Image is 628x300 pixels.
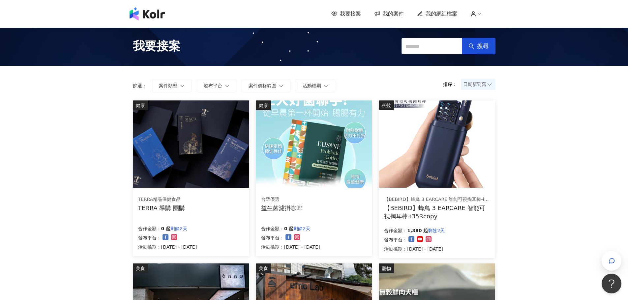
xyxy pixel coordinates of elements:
[443,82,461,87] p: 排序：
[296,79,335,92] button: 活動檔期
[249,83,276,88] span: 案件價格範圍
[428,227,445,234] p: 剩餘2天
[331,10,361,17] a: 我要接案
[463,79,493,89] span: 日期新到舊
[242,79,290,92] button: 案件價格範圍
[384,236,407,244] p: 發布平台：
[374,10,404,17] a: 我的案件
[261,234,284,242] p: 發布平台：
[197,79,236,92] button: 發布平台
[138,225,161,232] p: 合作金額：
[468,43,474,49] span: search
[261,204,303,212] div: 益生菌濾掛咖啡
[133,83,147,88] p: 篩選：
[477,42,489,50] span: 搜尋
[261,243,320,251] p: 活動檔期：[DATE] - [DATE]
[256,100,271,110] div: 健康
[130,7,165,20] img: logo
[261,196,303,203] div: 台丞優選
[384,227,407,234] p: 合作金額：
[284,225,294,232] p: 0 起
[462,38,495,54] button: 搜尋
[417,10,457,17] a: 我的網紅檔案
[256,263,271,273] div: 美食
[261,225,284,232] p: 合作金額：
[138,243,197,251] p: 活動檔期：[DATE] - [DATE]
[133,38,180,54] span: 我要接案
[303,83,321,88] span: 活動檔期
[138,204,185,212] div: TERRA 導購 團購
[383,10,404,17] span: 我的案件
[159,83,177,88] span: 案件類型
[133,100,249,188] img: TERRA 團購系列
[384,204,490,220] div: 【BEBIRD】蜂鳥 3 EARCARE 智能可視掏耳棒-i35Rcopy
[133,263,148,273] div: 美食
[204,83,222,88] span: 發布平台
[293,225,310,232] p: 剩餘2天
[379,100,495,188] img: 【BEBIRD】蜂鳥 3 EARCARE 智能可視掏耳棒-i35R
[138,196,185,203] div: TERRA精品保健食品
[152,79,192,92] button: 案件類型
[384,245,445,253] p: 活動檔期：[DATE] - [DATE]
[384,196,490,203] div: 【BEBIRD】蜂鳥 3 EARCARE 智能可視掏耳棒-i35R
[256,100,372,188] img: 益生菌濾掛咖啡
[138,234,161,242] p: 發布平台：
[170,225,187,232] p: 剩餘2天
[133,100,148,110] div: 健康
[602,274,621,293] iframe: Help Scout Beacon - Open
[161,225,171,232] p: 0 起
[407,227,428,234] p: 1,380 起
[379,263,394,273] div: 寵物
[426,10,457,17] span: 我的網紅檔案
[340,10,361,17] span: 我要接案
[379,100,394,110] div: 科技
